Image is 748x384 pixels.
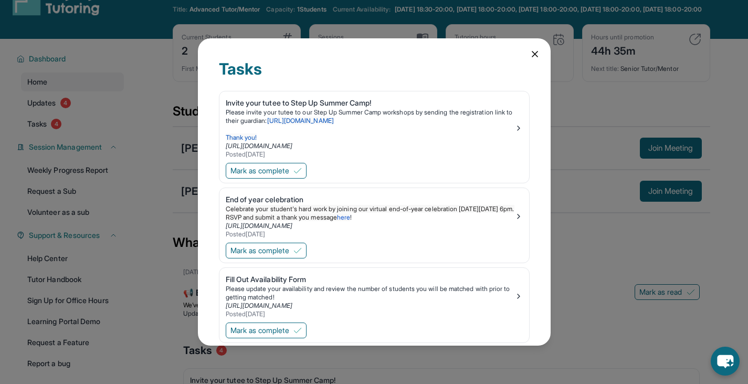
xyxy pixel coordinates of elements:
button: Mark as complete [226,243,307,258]
img: Mark as complete [293,246,302,255]
p: ! [226,205,514,222]
span: Mark as complete [230,165,289,176]
a: [URL][DOMAIN_NAME] [226,222,292,230]
div: Posted [DATE] [226,150,514,159]
span: Mark as complete [230,245,289,256]
div: Invite your tutee to Step Up Summer Camp! [226,98,514,108]
div: Tasks [219,59,530,91]
a: here [337,213,350,221]
a: [URL][DOMAIN_NAME] [226,302,292,309]
img: Mark as complete [293,167,302,175]
a: Fill Out Availability FormPlease update your availability and review the number of students you w... [219,268,529,320]
div: Posted [DATE] [226,310,514,318]
span: Celebrate your student's hard work by joining our virtual end-of-year celebration [DATE][DATE] 6p... [226,205,516,221]
p: Please invite your tutee to our Step Up Summer Camp workshops by sending the registration link to... [226,108,514,125]
a: [URL][DOMAIN_NAME] [226,142,292,150]
a: Invite your tutee to Step Up Summer Camp!Please invite your tutee to our Step Up Summer Camp work... [219,91,529,161]
div: End of year celebration [226,194,514,205]
span: Mark as complete [230,325,289,336]
button: chat-button [711,347,740,376]
img: Mark as complete [293,326,302,335]
div: Fill Out Availability Form [226,274,514,285]
a: End of year celebrationCelebrate your student's hard work by joining our virtual end-of-year cele... [219,188,529,241]
button: Mark as complete [226,323,307,338]
a: [URL][DOMAIN_NAME] [267,117,334,124]
div: Posted [DATE] [226,230,514,238]
span: Thank you! [226,133,257,141]
div: Please update your availability and review the number of students you will be matched with prior ... [226,285,514,302]
button: Mark as complete [226,163,307,179]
